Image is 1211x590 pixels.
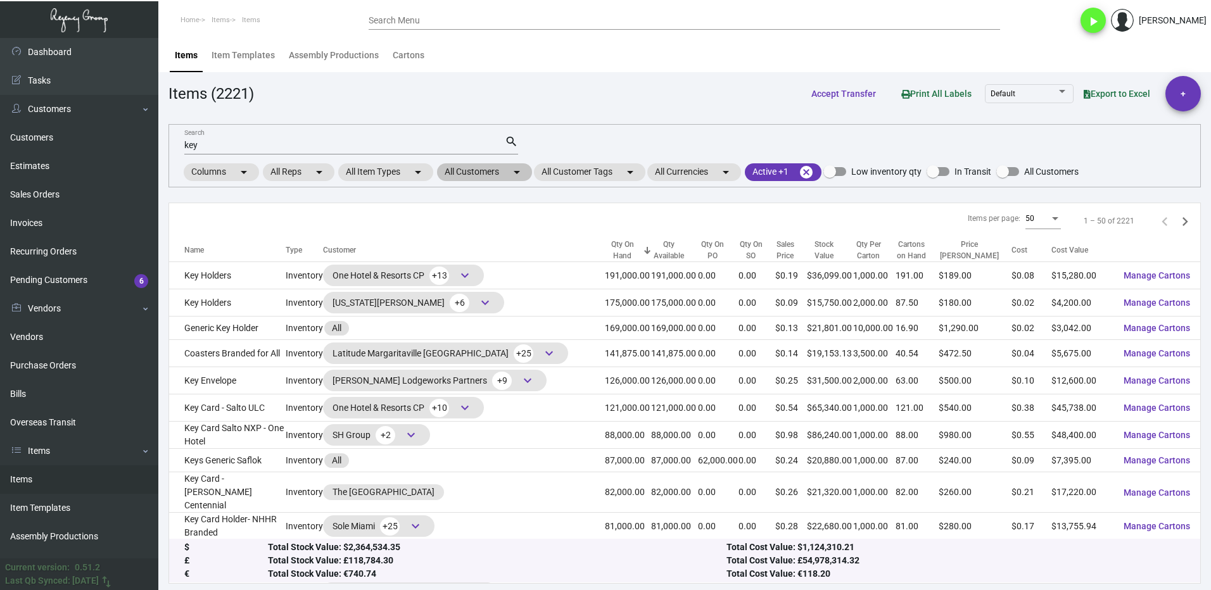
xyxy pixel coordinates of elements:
td: $19,153.13 [807,340,853,367]
div: [PERSON_NAME] [1139,14,1207,27]
td: 0.00 [698,422,739,449]
td: 81,000.00 [605,513,651,540]
td: 16.90 [896,317,938,340]
span: keyboard_arrow_down [408,518,423,534]
div: Cartons on Hand [896,239,938,261]
div: Total Cost Value: $1,124,310.21 [726,541,1185,555]
td: 82,000.00 [651,472,697,513]
td: Inventory [286,367,323,394]
span: Manage Cartons [1124,348,1190,358]
td: Inventory [286,262,323,289]
span: All Customers [1024,164,1079,179]
span: Manage Cartons [1124,430,1190,440]
div: SH Group [333,425,421,444]
td: 0.00 [739,367,775,394]
button: Manage Cartons [1113,481,1200,504]
td: $5,675.00 [1051,340,1113,367]
td: 121,000.00 [605,394,651,422]
td: 2,000.00 [853,367,896,394]
td: $260.00 [939,472,1011,513]
div: Last Qb Synced: [DATE] [5,574,99,587]
td: $36,099.00 [807,262,853,289]
i: play_arrow [1086,14,1101,29]
td: $0.38 [1011,394,1051,422]
span: Manage Cartons [1124,487,1190,498]
td: $189.00 [939,262,1011,289]
td: Inventory [286,449,323,472]
button: Export to Excel [1074,82,1160,105]
td: $31,500.00 [807,367,853,394]
td: $7,395.00 [1051,449,1113,472]
span: Items [212,16,230,24]
button: Previous page [1155,211,1175,231]
td: 0.00 [698,513,739,540]
mat-icon: cancel [799,165,814,180]
td: $540.00 [939,394,1011,422]
span: +25 [380,517,400,536]
td: 0.00 [698,317,739,340]
mat-icon: arrow_drop_down [236,165,251,180]
td: $240.00 [939,449,1011,472]
span: keyboard_arrow_down [457,268,472,283]
td: 169,000.00 [651,317,697,340]
mat-icon: search [505,134,518,149]
td: 175,000.00 [605,289,651,317]
td: Inventory [286,340,323,367]
td: Key Card - Salto ULC [169,394,286,422]
span: Manage Cartons [1124,323,1190,333]
td: $17,220.00 [1051,472,1113,513]
span: Accept Transfer [811,89,876,99]
div: Cost [1011,244,1051,256]
td: 169,000.00 [605,317,651,340]
td: $0.21 [1011,472,1051,513]
mat-select: Items per page: [1025,215,1061,223]
span: +13 [429,267,449,285]
td: Key Holders [169,289,286,317]
span: Manage Cartons [1124,375,1190,386]
span: 50 [1025,214,1034,223]
td: 126,000.00 [605,367,651,394]
td: 62,000.00 [698,449,739,472]
div: Qty On Hand [605,239,651,261]
mat-chip: All Customers [437,163,532,181]
div: £ [184,555,268,568]
td: $0.25 [775,367,807,394]
div: Latitude Margaritaville [GEOGRAPHIC_DATA] [333,344,559,363]
td: $0.19 [775,262,807,289]
td: Inventory [286,317,323,340]
td: 88,000.00 [651,422,697,449]
div: Total Cost Value: €118.20 [726,568,1185,581]
td: 0.00 [739,513,775,540]
div: € [184,568,268,581]
td: $15,750.00 [807,289,853,317]
mat-chip: All [324,321,349,336]
span: In Transit [954,164,991,179]
td: $20,880.00 [807,449,853,472]
span: keyboard_arrow_down [457,400,472,415]
td: Keys Generic Saflok [169,449,286,472]
div: [US_STATE][PERSON_NAME] [333,293,495,312]
td: 1,000.00 [853,394,896,422]
span: Print All Labels [901,89,972,99]
td: 40.54 [896,340,938,367]
div: Items (2221) [168,82,254,105]
div: Type [286,244,323,256]
span: +10 [429,399,449,417]
div: Total Cost Value: £54,978,314.32 [726,555,1185,568]
td: 1,000.00 [853,262,896,289]
div: Items per page: [968,213,1020,224]
td: $0.02 [1011,289,1051,317]
td: $15,280.00 [1051,262,1113,289]
td: 3,500.00 [853,340,896,367]
td: $0.02 [1011,317,1051,340]
td: Key Card Holder- NHHR Branded [169,513,286,540]
td: 121.00 [896,394,938,422]
td: $21,801.00 [807,317,853,340]
mat-chip: Active +1 [745,163,821,181]
button: Next page [1175,211,1195,231]
div: Qty On SO [739,239,775,261]
div: Price [PERSON_NAME] [939,239,1000,261]
div: Qty Per Carton [853,239,896,261]
div: Cost [1011,244,1027,256]
td: $0.24 [775,449,807,472]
